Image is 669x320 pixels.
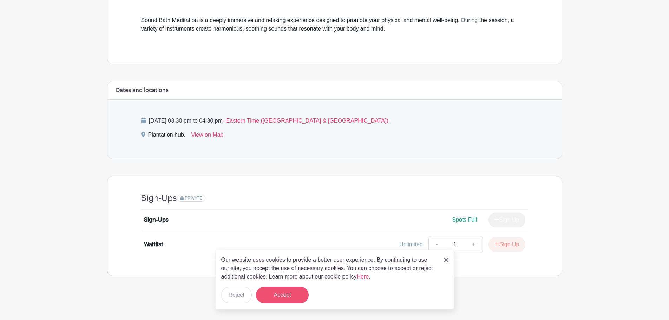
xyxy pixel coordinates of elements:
button: Reject [221,287,252,303]
button: Accept [256,287,309,303]
h6: Dates and locations [116,87,169,94]
h4: Sign-Ups [141,193,177,203]
p: Our website uses cookies to provide a better user experience. By continuing to use our site, you ... [221,256,437,281]
div: Plantation hub, [148,131,186,142]
button: Sign Up [488,237,525,252]
div: Sign-Ups [144,216,169,224]
img: close_button-5f87c8562297e5c2d7936805f587ecaba9071eb48480494691a3f1689db116b3.svg [444,258,448,262]
div: Unlimited [399,240,423,249]
div: Sound Bath Meditation is a deeply immersive and relaxing experience designed to promote your phys... [141,16,528,41]
span: Spots Full [452,217,477,223]
div: Waitlist [144,240,163,249]
a: View on Map [191,131,223,142]
span: PRIVATE [185,196,202,201]
a: - [428,236,445,253]
span: - Eastern Time ([GEOGRAPHIC_DATA] & [GEOGRAPHIC_DATA]) [223,118,388,124]
p: [DATE] 03:30 pm to 04:30 pm [141,117,528,125]
a: + [465,236,483,253]
a: Here [357,274,369,280]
